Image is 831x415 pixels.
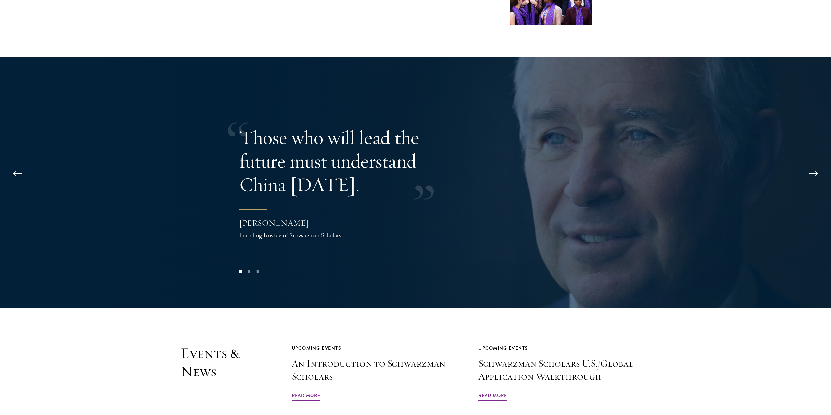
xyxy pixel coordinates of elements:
button: 2 of 3 [245,267,253,276]
div: Upcoming Events [292,344,464,352]
button: 3 of 3 [253,267,262,276]
span: Read More [292,391,320,402]
h3: Schwarzman Scholars U.S./Global Application Walkthrough [478,357,651,383]
a: Upcoming Events Schwarzman Scholars U.S./Global Application Walkthrough Read More [478,344,651,402]
button: 1 of 3 [236,267,245,276]
a: Upcoming Events An Introduction to Schwarzman Scholars Read More [292,344,464,402]
h3: An Introduction to Schwarzman Scholars [292,357,464,383]
div: [PERSON_NAME] [239,217,370,229]
p: Those who will lead the future must understand China [DATE]. [239,126,452,196]
span: Read More [478,391,507,402]
div: Upcoming Events [478,344,651,352]
div: Founding Trustee of Schwarzman Scholars [239,231,370,240]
